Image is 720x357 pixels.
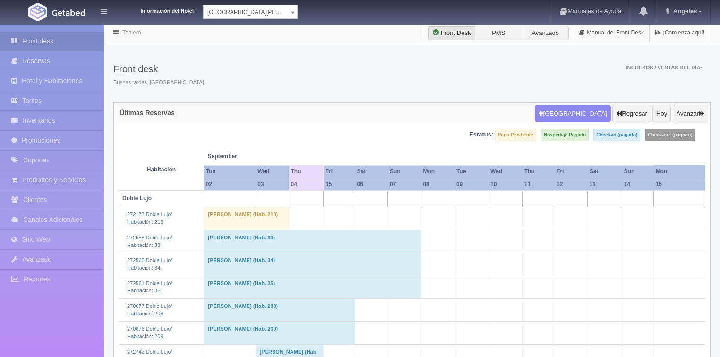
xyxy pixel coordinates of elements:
[555,178,588,191] th: 12
[204,322,355,344] td: [PERSON_NAME] (Hab. 209)
[204,253,421,276] td: [PERSON_NAME] (Hab. 34)
[113,79,206,86] span: Buenas tardes, [GEOGRAPHIC_DATA].
[355,165,388,178] th: Sat
[588,178,622,191] th: 13
[127,212,172,225] a: 272173 Doble Lujo/Habitación: 213
[120,110,175,117] h4: Últimas Reservas
[127,326,172,339] a: 270676 Doble Lujo/Habitación: 209
[256,165,289,178] th: Wed
[355,178,388,191] th: 06
[256,178,289,191] th: 03
[127,280,172,294] a: 272561 Doble Lujo/Habitación: 35
[388,178,421,191] th: 07
[654,178,705,191] th: 15
[28,3,47,21] img: Getabed
[671,8,697,15] span: Angeles
[324,178,355,191] th: 05
[535,105,611,123] button: [GEOGRAPHIC_DATA]
[421,178,454,191] th: 08
[122,195,152,202] b: Doble Lujo
[204,276,421,298] td: [PERSON_NAME] (Hab. 35)
[593,129,640,141] label: Check-in (pagado)
[454,165,489,178] th: Tue
[388,165,421,178] th: Sun
[203,5,298,19] a: [GEOGRAPHIC_DATA][PERSON_NAME]
[204,178,256,191] th: 02
[555,165,588,178] th: Fri
[289,165,323,178] th: Thu
[523,178,555,191] th: 11
[428,26,475,40] label: Front Desk
[113,64,206,74] h3: Front desk
[489,178,523,191] th: 10
[208,153,285,161] span: September
[588,165,622,178] th: Sat
[654,165,705,178] th: Mon
[207,5,285,19] span: [GEOGRAPHIC_DATA][PERSON_NAME]
[622,165,654,178] th: Sun
[652,105,671,123] button: Hoy
[204,207,289,230] td: [PERSON_NAME] (Hab. 213)
[289,178,323,191] th: 04
[118,5,194,15] dt: Información del Hotel
[495,129,536,141] label: Pago Pendiente
[541,129,589,141] label: Hospedaje Pagado
[204,299,355,322] td: [PERSON_NAME] (Hab. 208)
[204,230,421,253] td: [PERSON_NAME] (Hab. 33)
[127,257,172,271] a: 272560 Doble Lujo/Habitación: 34
[421,165,454,178] th: Mon
[127,303,172,316] a: 270677 Doble Lujo/Habitación: 208
[626,65,702,70] span: Ingresos / Ventas del día
[645,129,695,141] label: Check-out (pagado)
[324,165,355,178] th: Fri
[147,166,176,173] strong: Habitación
[489,165,523,178] th: Wed
[475,26,522,40] label: PMS
[122,29,141,36] a: Tablero
[523,165,555,178] th: Thu
[650,24,710,42] a: ¡Comienza aquí!
[454,178,489,191] th: 09
[622,178,654,191] th: 14
[612,105,651,123] button: Regresar
[522,26,569,40] label: Avanzado
[52,9,85,16] img: Getabed
[673,105,708,123] button: Avanzar
[204,165,256,178] th: Tue
[574,24,649,42] a: Manual del Front Desk
[469,130,493,139] label: Estatus:
[127,235,172,248] a: 272558 Doble Lujo/Habitación: 33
